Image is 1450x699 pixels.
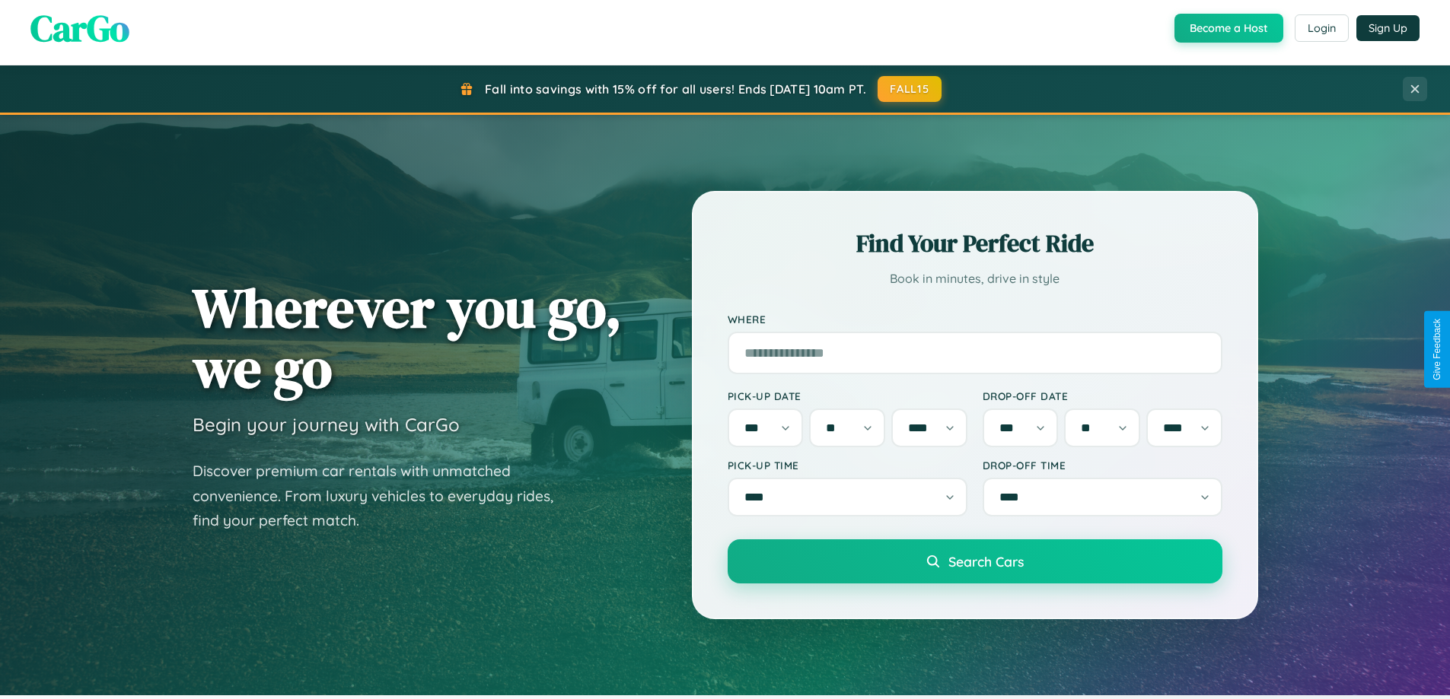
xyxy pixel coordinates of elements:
span: CarGo [30,3,129,53]
h2: Find Your Perfect Ride [728,227,1222,260]
h1: Wherever you go, we go [193,278,622,398]
button: FALL15 [878,76,942,102]
label: Drop-off Time [983,459,1222,472]
p: Discover premium car rentals with unmatched convenience. From luxury vehicles to everyday rides, ... [193,459,573,533]
button: Become a Host [1174,14,1283,43]
label: Pick-up Date [728,389,967,402]
button: Login [1295,14,1349,42]
button: Search Cars [728,539,1222,583]
button: Sign Up [1356,15,1420,41]
label: Drop-off Date [983,389,1222,402]
span: Fall into savings with 15% off for all users! Ends [DATE] 10am PT. [485,81,866,97]
div: Give Feedback [1432,319,1442,380]
h3: Begin your journey with CarGo [193,413,460,436]
label: Where [728,313,1222,326]
p: Book in minutes, drive in style [728,268,1222,290]
label: Pick-up Time [728,459,967,472]
span: Search Cars [948,553,1024,570]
